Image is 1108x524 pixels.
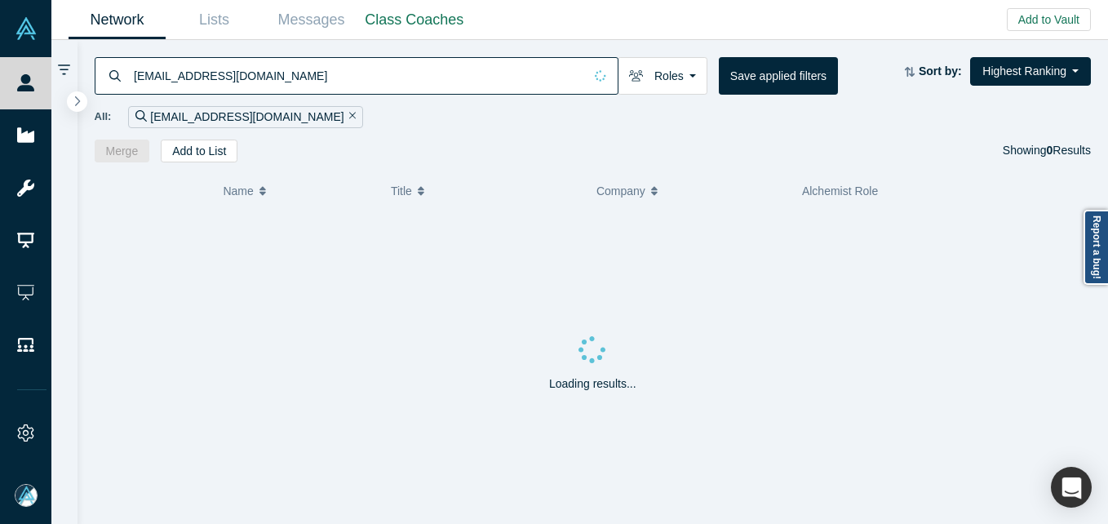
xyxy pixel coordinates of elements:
[391,174,412,208] span: Title
[161,140,237,162] button: Add to List
[596,174,645,208] span: Company
[166,1,263,39] a: Lists
[69,1,166,39] a: Network
[1007,8,1091,31] button: Add to Vault
[1084,210,1108,285] a: Report a bug!
[15,17,38,40] img: Alchemist Vault Logo
[1047,144,1053,157] strong: 0
[596,174,785,208] button: Company
[549,375,636,393] p: Loading results...
[1003,140,1091,162] div: Showing
[128,106,363,128] div: [EMAIL_ADDRESS][DOMAIN_NAME]
[95,140,150,162] button: Merge
[802,184,878,198] span: Alchemist Role
[344,108,357,127] button: Remove Filter
[223,174,253,208] span: Name
[719,57,838,95] button: Save applied filters
[618,57,707,95] button: Roles
[132,56,583,95] input: Search by name, title, company, summary, expertise, investment criteria or topics of focus
[15,484,38,507] img: Mia Scott's Account
[919,64,962,78] strong: Sort by:
[1047,144,1091,157] span: Results
[391,174,579,208] button: Title
[223,174,374,208] button: Name
[360,1,469,39] a: Class Coaches
[970,57,1091,86] button: Highest Ranking
[263,1,360,39] a: Messages
[95,109,112,125] span: All:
